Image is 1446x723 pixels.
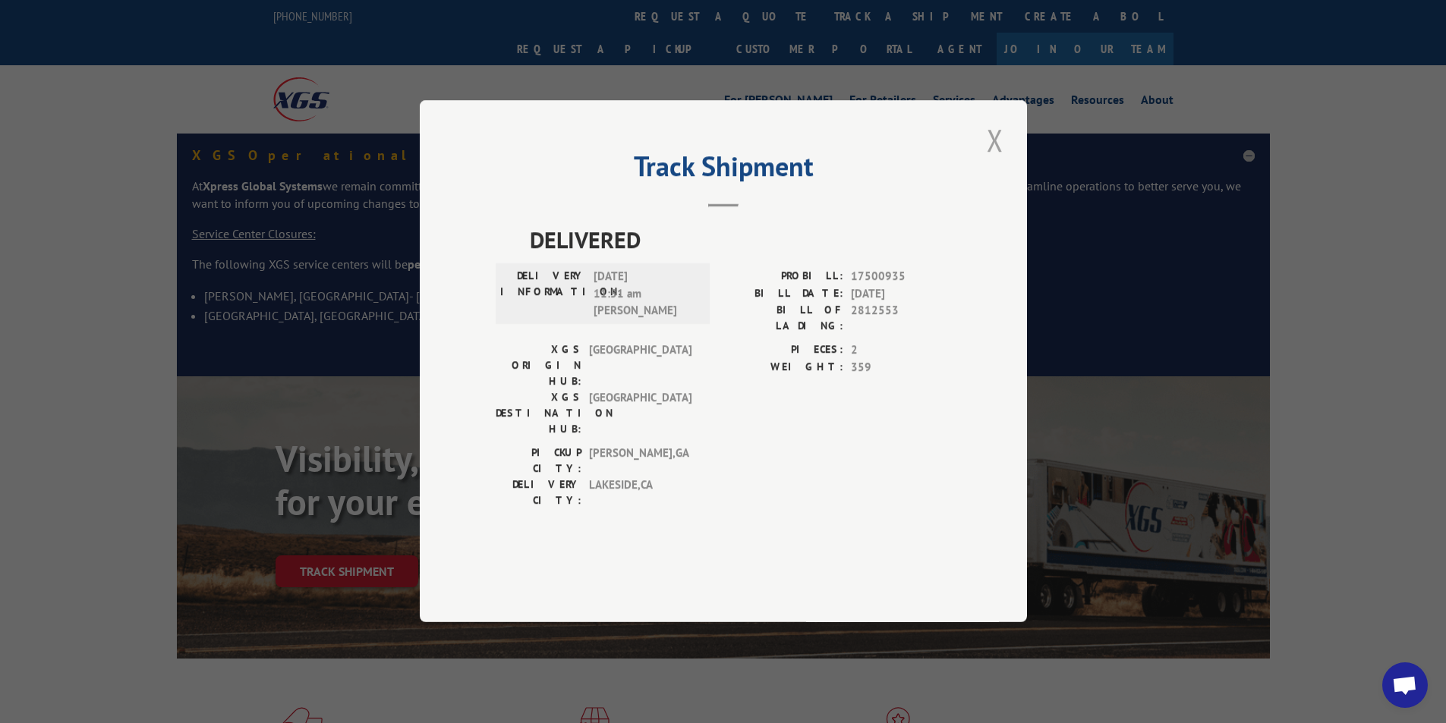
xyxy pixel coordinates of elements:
label: BILL DATE: [723,285,843,303]
h2: Track Shipment [496,156,951,184]
span: 17500935 [851,269,951,286]
label: PROBILL: [723,269,843,286]
label: PIECES: [723,342,843,360]
button: Close modal [982,119,1008,161]
span: [DATE] 11:51 am [PERSON_NAME] [594,269,696,320]
span: 359 [851,359,951,376]
label: DELIVERY INFORMATION: [500,269,586,320]
span: [GEOGRAPHIC_DATA] [589,342,691,390]
a: Open chat [1382,662,1428,708]
span: LAKESIDE , CA [589,477,691,509]
label: XGS ORIGIN HUB: [496,342,581,390]
label: XGS DESTINATION HUB: [496,390,581,438]
label: PICKUP CITY: [496,445,581,477]
span: [DATE] [851,285,951,303]
label: DELIVERY CITY: [496,477,581,509]
span: DELIVERED [530,223,951,257]
label: BILL OF LADING: [723,303,843,335]
span: 2 [851,342,951,360]
span: 2812553 [851,303,951,335]
label: WEIGHT: [723,359,843,376]
span: [GEOGRAPHIC_DATA] [589,390,691,438]
span: [PERSON_NAME] , GA [589,445,691,477]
